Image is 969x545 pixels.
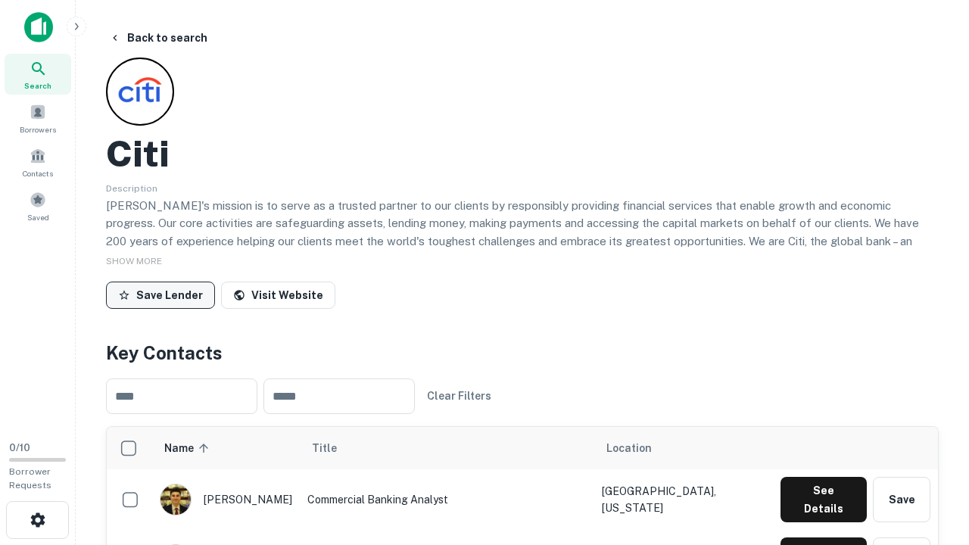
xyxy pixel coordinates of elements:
h2: Citi [106,132,170,176]
img: 1753279374948 [160,484,191,515]
a: Saved [5,185,71,226]
iframe: Chat Widget [893,424,969,497]
button: See Details [780,477,867,522]
a: Search [5,54,71,95]
span: Saved [27,211,49,223]
img: capitalize-icon.png [24,12,53,42]
button: Save [873,477,930,522]
span: Borrowers [20,123,56,135]
button: Save Lender [106,282,215,309]
span: Search [24,79,51,92]
span: Description [106,183,157,194]
span: Location [606,439,652,457]
a: Borrowers [5,98,71,139]
span: Borrower Requests [9,466,51,490]
span: 0 / 10 [9,442,30,453]
div: [PERSON_NAME] [160,484,292,515]
button: Back to search [103,24,213,51]
h4: Key Contacts [106,339,939,366]
td: Commercial Banking Analyst [300,469,594,530]
span: Title [312,439,357,457]
button: Clear Filters [421,382,497,410]
a: Contacts [5,142,71,182]
td: [GEOGRAPHIC_DATA], [US_STATE] [594,469,773,530]
span: Contacts [23,167,53,179]
span: Name [164,439,213,457]
p: [PERSON_NAME]'s mission is to serve as a trusted partner to our clients by responsibly providing ... [106,197,939,286]
th: Title [300,427,594,469]
a: Visit Website [221,282,335,309]
th: Location [594,427,773,469]
span: SHOW MORE [106,256,162,266]
th: Name [152,427,300,469]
